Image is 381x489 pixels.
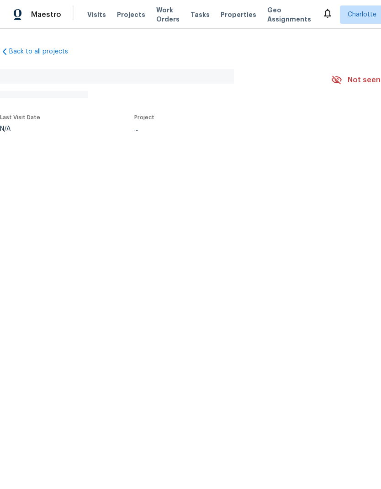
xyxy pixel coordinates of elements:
span: Visits [87,10,106,19]
span: Charlotte [348,10,376,19]
span: Project [134,115,154,120]
span: Properties [221,10,256,19]
span: Work Orders [156,5,180,24]
div: ... [134,126,310,132]
span: Tasks [190,11,210,18]
span: Geo Assignments [267,5,311,24]
span: Projects [117,10,145,19]
span: Maestro [31,10,61,19]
